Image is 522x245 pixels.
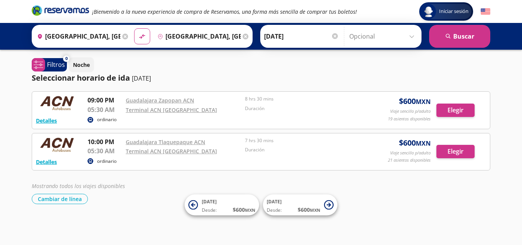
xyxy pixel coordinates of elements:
[267,198,282,205] span: [DATE]
[69,57,94,72] button: Noche
[47,60,65,69] p: Filtros
[436,104,475,117] button: Elegir
[36,96,78,111] img: RESERVAMOS
[436,145,475,158] button: Elegir
[436,8,472,15] span: Iniciar sesión
[126,138,205,146] a: Guadalajara Tlaquepaque ACN
[245,105,360,112] p: Duración
[126,97,194,104] a: Guadalajara Zapopan ACN
[88,105,122,114] p: 05:30 AM
[185,195,259,216] button: [DATE]Desde:$600MXN
[202,207,217,214] span: Desde:
[92,8,357,15] em: ¡Bienvenido a la nueva experiencia de compra de Reservamos, una forma más sencilla de comprar tus...
[132,74,151,83] p: [DATE]
[36,117,57,125] button: Detalles
[126,148,217,155] a: Terminal ACN [GEOGRAPHIC_DATA]
[36,137,78,153] img: RESERVAMOS
[388,116,431,122] p: 19 asientos disponibles
[65,55,68,62] span: 0
[310,207,320,213] small: MXN
[32,72,130,84] p: Seleccionar horario de ida
[416,139,431,148] small: MXN
[32,182,125,190] em: Mostrando todos los viajes disponibles
[298,206,320,214] span: $ 600
[32,58,67,71] button: 0Filtros
[97,158,117,165] p: ordinario
[245,137,360,144] p: 7 hrs 30 mins
[202,198,217,205] span: [DATE]
[88,96,122,105] p: 09:00 PM
[390,150,431,156] p: Viaje sencillo p/adulto
[34,27,120,46] input: Buscar Origen
[36,158,57,166] button: Detalles
[32,194,88,204] button: Cambiar de línea
[399,96,431,107] span: $ 600
[429,25,490,48] button: Buscar
[481,7,490,16] button: English
[97,116,117,123] p: ordinario
[233,206,255,214] span: $ 600
[390,108,431,115] p: Viaje sencillo p/adulto
[263,195,337,216] button: [DATE]Desde:$600MXN
[73,61,90,69] p: Noche
[416,97,431,106] small: MXN
[399,137,431,149] span: $ 600
[245,146,360,153] p: Duración
[245,96,360,102] p: 8 hrs 30 mins
[88,137,122,146] p: 10:00 PM
[32,5,89,18] a: Brand Logo
[245,207,255,213] small: MXN
[32,5,89,16] i: Brand Logo
[154,27,241,46] input: Buscar Destino
[126,106,217,114] a: Terminal ACN [GEOGRAPHIC_DATA]
[88,146,122,156] p: 05:30 AM
[349,27,418,46] input: Opcional
[264,27,339,46] input: Elegir Fecha
[267,207,282,214] span: Desde:
[388,157,431,164] p: 21 asientos disponibles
